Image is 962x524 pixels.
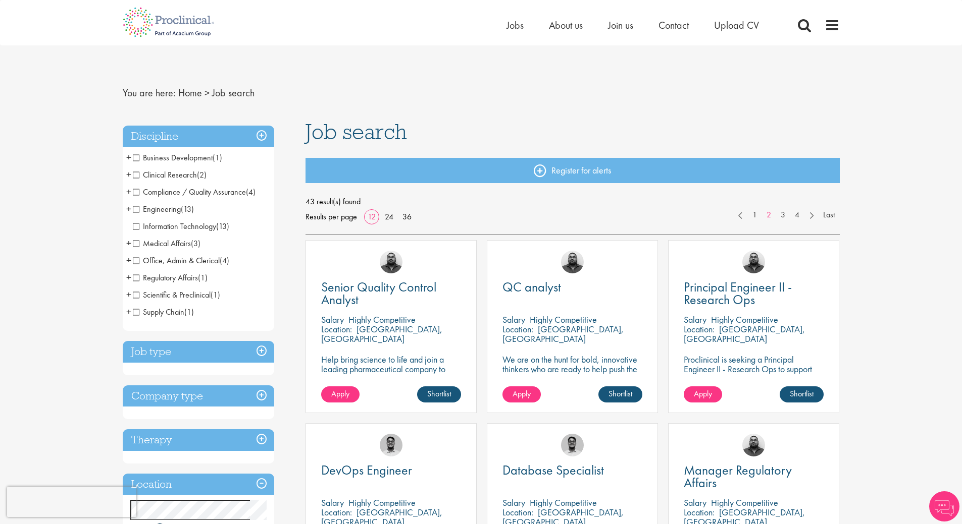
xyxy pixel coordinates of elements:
[133,272,208,283] span: Regulatory Affairs
[126,150,131,165] span: +
[684,314,706,325] span: Salary
[684,464,824,489] a: Manager Regulatory Affairs
[684,461,792,491] span: Manager Regulatory Affairs
[561,251,584,273] img: Ashley Bennett
[133,204,181,214] span: Engineering
[126,270,131,285] span: +
[711,497,778,508] p: Highly Competitive
[608,19,633,32] a: Join us
[321,497,344,508] span: Salary
[513,388,531,399] span: Apply
[561,434,584,456] img: Timothy Deschamps
[502,461,604,479] span: Database Specialist
[380,251,402,273] img: Ashley Bennett
[123,86,176,99] span: You are here:
[126,167,131,182] span: +
[197,169,207,180] span: (2)
[321,323,352,335] span: Location:
[321,355,461,402] p: Help bring science to life and join a leading pharmaceutical company to play a key role in delive...
[659,19,689,32] span: Contact
[321,464,461,477] a: DevOps Engineer
[714,19,759,32] span: Upload CV
[742,434,765,456] img: Ashley Bennett
[502,314,525,325] span: Salary
[133,187,256,197] span: Compliance / Quality Assurance
[507,19,524,32] a: Jobs
[684,323,715,335] span: Location:
[742,251,765,273] img: Ashley Bennett
[126,253,131,268] span: +
[246,187,256,197] span: (4)
[133,289,220,300] span: Scientific & Preclinical
[213,152,222,163] span: (1)
[306,209,357,224] span: Results per page
[321,278,436,308] span: Senior Quality Control Analyst
[776,209,790,221] a: 3
[321,314,344,325] span: Salary
[348,497,416,508] p: Highly Competitive
[220,255,229,266] span: (4)
[133,272,198,283] span: Regulatory Affairs
[502,281,642,294] a: QC analyst
[126,287,131,302] span: +
[126,201,131,216] span: +
[126,184,131,199] span: +
[502,323,624,344] p: [GEOGRAPHIC_DATA], [GEOGRAPHIC_DATA]
[133,152,213,163] span: Business Development
[598,386,642,402] a: Shortlist
[123,429,274,451] h3: Therapy
[502,464,642,477] a: Database Specialist
[684,355,824,402] p: Proclinical is seeking a Principal Engineer II - Research Ops to support external engineering pro...
[502,497,525,508] span: Salary
[184,307,194,317] span: (1)
[684,497,706,508] span: Salary
[211,289,220,300] span: (1)
[133,221,229,231] span: Information Technology
[530,497,597,508] p: Highly Competitive
[321,323,442,344] p: [GEOGRAPHIC_DATA], [GEOGRAPHIC_DATA]
[530,314,597,325] p: Highly Competitive
[178,86,202,99] a: breadcrumb link
[133,307,184,317] span: Supply Chain
[123,126,274,147] h3: Discipline
[191,238,200,249] span: (3)
[929,491,959,521] img: Chatbot
[684,281,824,306] a: Principal Engineer II - Research Ops
[399,211,415,222] a: 36
[694,388,712,399] span: Apply
[216,221,229,231] span: (13)
[762,209,776,221] a: 2
[133,221,216,231] span: Information Technology
[684,506,715,518] span: Location:
[123,341,274,363] h3: Job type
[7,487,136,517] iframe: reCAPTCHA
[502,323,533,335] span: Location:
[502,506,533,518] span: Location:
[133,289,211,300] span: Scientific & Preclinical
[502,386,541,402] a: Apply
[684,386,722,402] a: Apply
[133,169,197,180] span: Clinical Research
[364,211,379,222] a: 12
[306,158,840,183] a: Register for alerts
[549,19,583,32] a: About us
[380,434,402,456] img: Timothy Deschamps
[306,194,840,209] span: 43 result(s) found
[502,355,642,393] p: We are on the hunt for bold, innovative thinkers who are ready to help push the boundaries of sci...
[133,152,222,163] span: Business Development
[348,314,416,325] p: Highly Competitive
[133,204,194,214] span: Engineering
[126,236,131,251] span: +
[381,211,397,222] a: 24
[133,169,207,180] span: Clinical Research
